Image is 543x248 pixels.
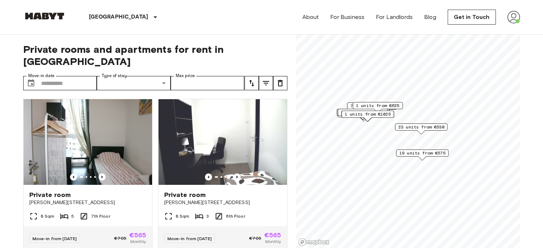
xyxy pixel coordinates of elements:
[28,73,55,79] label: Move-in date
[398,124,444,130] span: 23 units from €530
[71,213,74,219] span: 5
[29,191,71,199] span: Private room
[164,191,206,199] span: Private room
[376,13,413,21] a: For Landlords
[341,109,384,116] span: 9 units from €585
[167,236,212,241] span: Move-in from [DATE]
[233,173,241,181] button: Previous image
[102,73,127,79] label: Type of stay
[507,11,520,24] img: avatar
[345,111,391,117] span: 1 units from €1025
[89,13,149,21] p: [GEOGRAPHIC_DATA]
[226,213,245,219] span: 6th Floor
[24,76,38,90] button: Choose date
[176,73,195,79] label: Max price
[176,213,190,219] span: 8 Sqm
[205,173,212,181] button: Previous image
[347,102,397,113] div: Map marker
[396,150,448,161] div: Map marker
[91,213,110,219] span: 7th Floor
[273,76,287,90] button: tune
[338,109,388,120] div: Map marker
[164,199,281,206] span: [PERSON_NAME][STREET_ADDRESS]
[302,13,319,21] a: About
[130,238,146,245] span: Monthly
[330,13,364,21] a: For Business
[23,43,287,67] span: Private rooms and apartments for rent in [GEOGRAPHIC_DATA]
[265,238,281,245] span: Monthly
[337,109,389,120] div: Map marker
[114,235,126,242] span: €705
[206,213,209,219] span: 3
[41,213,55,219] span: 8 Sqm
[24,99,152,185] img: Marketing picture of unit DE-01-302-020-03
[356,102,399,109] span: 1 units from €625
[249,235,261,242] span: €705
[99,173,106,181] button: Previous image
[245,76,259,90] button: tune
[448,10,496,25] a: Get in Touch
[395,123,447,135] div: Map marker
[29,199,146,206] span: [PERSON_NAME][STREET_ADDRESS]
[70,173,77,181] button: Previous image
[259,76,273,90] button: tune
[159,99,287,185] img: Marketing picture of unit DE-01-302-016-03
[399,150,445,156] span: 19 units from €575
[264,232,281,238] span: €565
[424,13,436,21] a: Blog
[129,232,146,238] span: €565
[341,111,394,122] div: Map marker
[23,12,66,20] img: Habyt
[350,103,394,109] span: 7 units from €585
[353,102,403,113] div: Map marker
[298,238,330,246] a: Mapbox logo
[32,236,77,241] span: Move-in from [DATE]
